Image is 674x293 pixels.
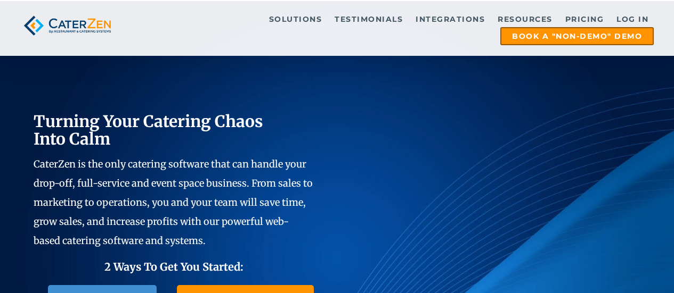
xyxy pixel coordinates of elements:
[410,11,490,27] a: Integrations
[34,158,313,247] span: CaterZen is the only catering software that can handle your drop-off, full-service and event spac...
[611,11,654,27] a: Log in
[500,27,654,45] a: Book a "Non-Demo" Demo
[264,11,328,27] a: Solutions
[128,11,654,45] div: Navigation Menu
[20,11,115,40] img: caterzen
[560,11,610,27] a: Pricing
[329,11,408,27] a: Testimonials
[34,111,263,149] span: Turning Your Catering Chaos Into Calm
[104,260,243,273] span: 2 Ways To Get You Started:
[492,11,558,27] a: Resources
